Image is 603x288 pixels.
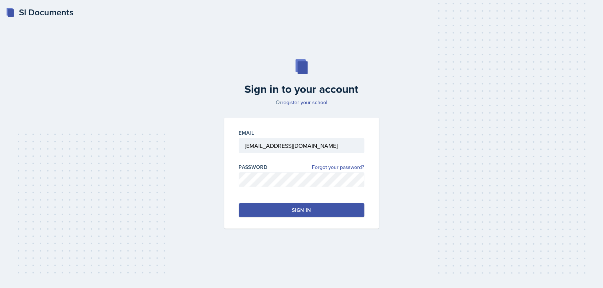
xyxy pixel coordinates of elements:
div: Sign in [292,206,311,214]
a: register your school [282,99,327,106]
label: Password [239,163,268,171]
input: Email [239,138,364,153]
a: SI Documents [6,6,73,19]
label: Email [239,129,254,137]
h2: Sign in to your account [220,83,383,96]
a: Forgot your password? [312,163,364,171]
button: Sign in [239,203,364,217]
p: Or [220,99,383,106]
